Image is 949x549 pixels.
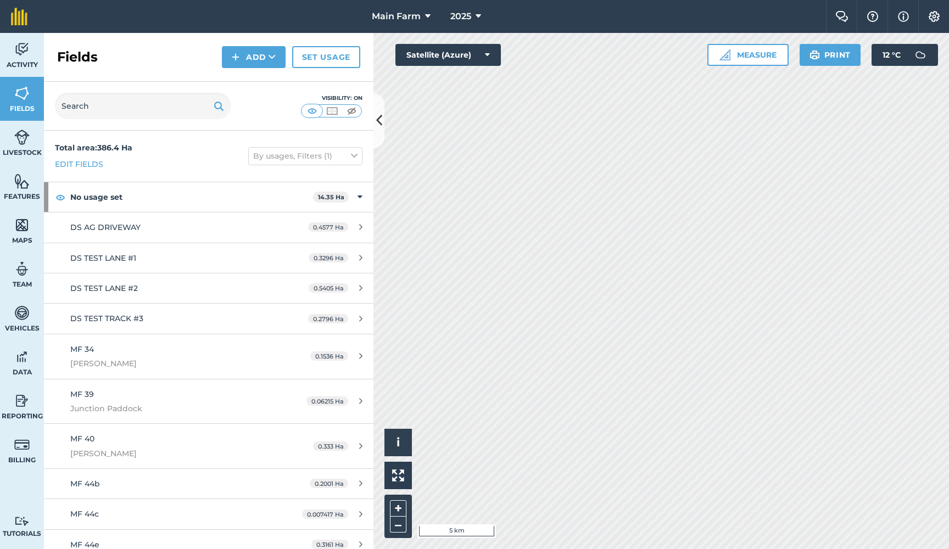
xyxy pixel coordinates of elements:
span: 0.3161 Ha [311,540,348,549]
img: svg+xml;base64,PD94bWwgdmVyc2lvbj0iMS4wIiBlbmNvZGluZz0idXRmLTgiPz4KPCEtLSBHZW5lcmF0b3I6IEFkb2JlIE... [14,305,30,321]
span: [PERSON_NAME] [70,447,277,460]
img: svg+xml;base64,PD94bWwgdmVyc2lvbj0iMS4wIiBlbmNvZGluZz0idXRmLTgiPz4KPCEtLSBHZW5lcmF0b3I6IEFkb2JlIE... [14,516,30,526]
span: 0.3296 Ha [309,253,348,262]
span: 0.2796 Ha [308,314,348,323]
img: svg+xml;base64,PHN2ZyB4bWxucz0iaHR0cDovL3d3dy53My5vcmcvMjAwMC9zdmciIHdpZHRoPSI1NiIgaGVpZ2h0PSI2MC... [14,85,30,102]
a: MF 39Junction Paddock0.06215 Ha [44,379,373,424]
img: svg+xml;base64,PHN2ZyB4bWxucz0iaHR0cDovL3d3dy53My5vcmcvMjAwMC9zdmciIHdpZHRoPSI1MCIgaGVpZ2h0PSI0MC... [345,105,359,116]
span: MF 44b [70,479,100,489]
div: No usage set14.35 Ha [44,182,373,212]
a: MF 40[PERSON_NAME]0.333 Ha [44,424,373,468]
img: svg+xml;base64,PD94bWwgdmVyc2lvbj0iMS4wIiBlbmNvZGluZz0idXRmLTgiPz4KPCEtLSBHZW5lcmF0b3I6IEFkb2JlIE... [14,41,30,58]
span: 2025 [450,10,471,23]
span: DS AG DRIVEWAY [70,222,141,232]
img: svg+xml;base64,PHN2ZyB4bWxucz0iaHR0cDovL3d3dy53My5vcmcvMjAwMC9zdmciIHdpZHRoPSIxNCIgaGVpZ2h0PSIyNC... [232,51,239,64]
img: svg+xml;base64,PHN2ZyB4bWxucz0iaHR0cDovL3d3dy53My5vcmcvMjAwMC9zdmciIHdpZHRoPSI1NiIgaGVpZ2h0PSI2MC... [14,217,30,233]
img: svg+xml;base64,PHN2ZyB4bWxucz0iaHR0cDovL3d3dy53My5vcmcvMjAwMC9zdmciIHdpZHRoPSI1MCIgaGVpZ2h0PSI0MC... [325,105,339,116]
button: Satellite (Azure) [395,44,501,66]
img: Two speech bubbles overlapping with the left bubble in the forefront [835,11,848,22]
img: A question mark icon [866,11,879,22]
img: svg+xml;base64,PHN2ZyB4bWxucz0iaHR0cDovL3d3dy53My5vcmcvMjAwMC9zdmciIHdpZHRoPSIxOCIgaGVpZ2h0PSIyNC... [55,191,65,204]
button: + [390,500,406,517]
a: DS TEST LANE #10.3296 Ha [44,243,373,273]
span: 0.007417 Ha [302,509,348,519]
a: DS TEST LANE #20.5405 Ha [44,273,373,303]
img: svg+xml;base64,PD94bWwgdmVyc2lvbj0iMS4wIiBlbmNvZGluZz0idXRmLTgiPz4KPCEtLSBHZW5lcmF0b3I6IEFkb2JlIE... [14,349,30,365]
span: 0.4577 Ha [308,222,348,232]
a: MF 44c0.007417 Ha [44,499,373,529]
a: DS AG DRIVEWAY0.4577 Ha [44,212,373,242]
span: DS TEST LANE #1 [70,253,136,263]
strong: No usage set [70,182,313,212]
span: MF 44c [70,509,99,519]
img: svg+xml;base64,PD94bWwgdmVyc2lvbj0iMS4wIiBlbmNvZGluZz0idXRmLTgiPz4KPCEtLSBHZW5lcmF0b3I6IEFkb2JlIE... [14,436,30,453]
img: svg+xml;base64,PD94bWwgdmVyc2lvbj0iMS4wIiBlbmNvZGluZz0idXRmLTgiPz4KPCEtLSBHZW5lcmF0b3I6IEFkb2JlIE... [909,44,931,66]
strong: Total area : 386.4 Ha [55,143,132,153]
img: svg+xml;base64,PHN2ZyB4bWxucz0iaHR0cDovL3d3dy53My5vcmcvMjAwMC9zdmciIHdpZHRoPSIxOSIgaGVpZ2h0PSIyNC... [810,48,820,61]
button: 12 °C [872,44,938,66]
span: Junction Paddock [70,402,277,414]
span: 0.06215 Ha [306,396,348,406]
button: Measure [707,44,789,66]
span: 0.333 Ha [313,441,348,451]
span: 0.2001 Ha [310,479,348,488]
a: DS TEST TRACK #30.2796 Ha [44,304,373,333]
a: Set usage [292,46,360,68]
input: Search [55,93,231,119]
span: i [397,435,400,449]
button: Add [222,46,286,68]
strong: 14.35 Ha [318,193,344,201]
a: MF 44b0.2001 Ha [44,469,373,498]
a: MF 34[PERSON_NAME]0.1536 Ha [44,334,373,379]
img: svg+xml;base64,PHN2ZyB4bWxucz0iaHR0cDovL3d3dy53My5vcmcvMjAwMC9zdmciIHdpZHRoPSIxNyIgaGVpZ2h0PSIxNy... [898,10,909,23]
span: DS TEST LANE #2 [70,283,138,293]
span: MF 40 [70,434,94,444]
button: By usages, Filters (1) [248,147,362,165]
img: svg+xml;base64,PD94bWwgdmVyc2lvbj0iMS4wIiBlbmNvZGluZz0idXRmLTgiPz4KPCEtLSBHZW5lcmF0b3I6IEFkb2JlIE... [14,393,30,409]
img: Four arrows, one pointing top left, one top right, one bottom right and the last bottom left [392,469,404,481]
button: – [390,517,406,533]
span: 12 ° C [883,44,901,66]
img: svg+xml;base64,PHN2ZyB4bWxucz0iaHR0cDovL3d3dy53My5vcmcvMjAwMC9zdmciIHdpZHRoPSI1NiIgaGVpZ2h0PSI2MC... [14,173,30,189]
span: DS TEST TRACK #3 [70,313,143,323]
span: MF 34 [70,344,94,354]
span: [PERSON_NAME] [70,357,277,369]
img: svg+xml;base64,PD94bWwgdmVyc2lvbj0iMS4wIiBlbmNvZGluZz0idXRmLTgiPz4KPCEtLSBHZW5lcmF0b3I6IEFkb2JlIE... [14,261,30,277]
img: svg+xml;base64,PHN2ZyB4bWxucz0iaHR0cDovL3d3dy53My5vcmcvMjAwMC9zdmciIHdpZHRoPSIxOSIgaGVpZ2h0PSIyNC... [214,99,224,113]
div: Visibility: On [301,94,362,103]
span: MF 39 [70,389,94,399]
iframe: Intercom live chat [912,512,938,538]
img: svg+xml;base64,PHN2ZyB4bWxucz0iaHR0cDovL3d3dy53My5vcmcvMjAwMC9zdmciIHdpZHRoPSI1MCIgaGVpZ2h0PSI0MC... [305,105,319,116]
span: Main Farm [372,10,421,23]
button: Print [800,44,861,66]
span: 0.5405 Ha [309,283,348,293]
img: Ruler icon [719,49,730,60]
span: 0.1536 Ha [310,351,348,361]
img: svg+xml;base64,PD94bWwgdmVyc2lvbj0iMS4wIiBlbmNvZGluZz0idXRmLTgiPz4KPCEtLSBHZW5lcmF0b3I6IEFkb2JlIE... [14,129,30,145]
a: Edit fields [55,158,103,170]
h2: Fields [57,48,98,66]
img: A cog icon [928,11,941,22]
button: i [384,429,412,456]
img: fieldmargin Logo [11,8,27,25]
